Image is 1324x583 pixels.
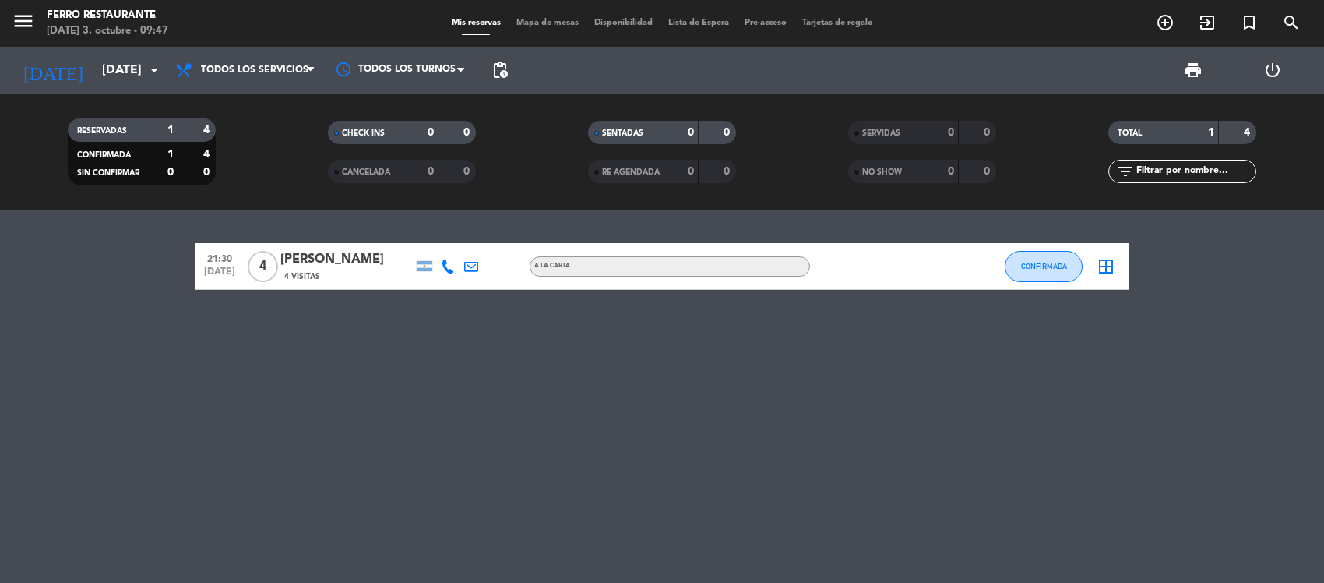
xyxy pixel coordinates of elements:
[248,251,278,282] span: 4
[1156,13,1174,32] i: add_circle_outline
[167,125,174,136] strong: 1
[1263,61,1282,79] i: power_settings_new
[12,53,94,87] i: [DATE]
[463,127,473,138] strong: 0
[602,129,643,137] span: SENTADAS
[203,149,213,160] strong: 4
[1184,61,1203,79] span: print
[1240,13,1259,32] i: turned_in_not
[77,151,131,159] span: CONFIRMADA
[280,249,413,270] div: [PERSON_NAME]
[534,263,570,269] span: A LA CARTA
[948,127,954,138] strong: 0
[724,166,733,177] strong: 0
[47,8,168,23] div: Ferro Restaurante
[509,19,586,27] span: Mapa de mesas
[660,19,737,27] span: Lista de Espera
[77,127,127,135] span: RESERVADAS
[203,167,213,178] strong: 0
[1021,262,1067,270] span: CONFIRMADA
[428,166,434,177] strong: 0
[1198,13,1217,32] i: exit_to_app
[12,9,35,38] button: menu
[602,168,660,176] span: RE AGENDADA
[688,166,694,177] strong: 0
[948,166,954,177] strong: 0
[1208,127,1214,138] strong: 1
[201,65,308,76] span: Todos los servicios
[444,19,509,27] span: Mis reservas
[1116,162,1135,181] i: filter_list
[1282,13,1301,32] i: search
[586,19,660,27] span: Disponibilidad
[203,125,213,136] strong: 4
[984,127,993,138] strong: 0
[984,166,993,177] strong: 0
[47,23,168,39] div: [DATE] 3. octubre - 09:47
[200,267,239,284] span: [DATE]
[167,167,174,178] strong: 0
[491,61,509,79] span: pending_actions
[1233,47,1312,94] div: LOG OUT
[428,127,434,138] strong: 0
[342,129,385,137] span: CHECK INS
[167,149,174,160] strong: 1
[12,9,35,33] i: menu
[1135,163,1255,180] input: Filtrar por nombre...
[342,168,390,176] span: CANCELADA
[794,19,881,27] span: Tarjetas de regalo
[724,127,733,138] strong: 0
[1005,251,1083,282] button: CONFIRMADA
[737,19,794,27] span: Pre-acceso
[200,249,239,267] span: 21:30
[463,166,473,177] strong: 0
[1097,257,1115,276] i: border_all
[1118,129,1142,137] span: TOTAL
[862,168,902,176] span: NO SHOW
[284,270,320,283] span: 4 Visitas
[688,127,694,138] strong: 0
[1244,127,1253,138] strong: 4
[77,169,139,177] span: SIN CONFIRMAR
[145,61,164,79] i: arrow_drop_down
[862,129,900,137] span: SERVIDAS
